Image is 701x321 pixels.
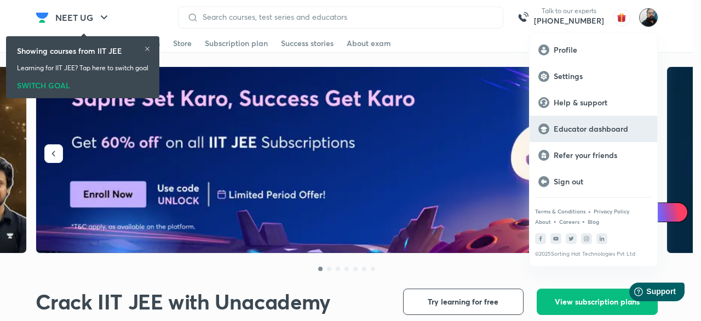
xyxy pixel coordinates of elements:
[554,98,648,108] p: Help & support
[554,124,648,134] p: Educator dashboard
[530,37,657,63] a: Profile
[588,206,591,216] div: •
[535,208,585,215] a: Terms & Conditions
[604,278,689,309] iframe: Help widget launcher
[530,63,657,89] a: Settings
[554,177,648,187] p: Sign out
[554,45,648,55] p: Profile
[530,116,657,142] a: Educator dashboard
[553,216,557,226] div: •
[594,208,629,215] a: Privacy Policy
[535,251,652,257] p: © 2025 Sorting Hat Technologies Pvt Ltd
[554,150,648,160] p: Refer your friends
[530,89,657,116] a: Help & support
[588,218,599,225] a: Blog
[530,142,657,168] a: Refer your friends
[582,216,585,226] div: •
[535,218,551,225] a: About
[554,71,648,81] p: Settings
[559,218,579,225] a: Careers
